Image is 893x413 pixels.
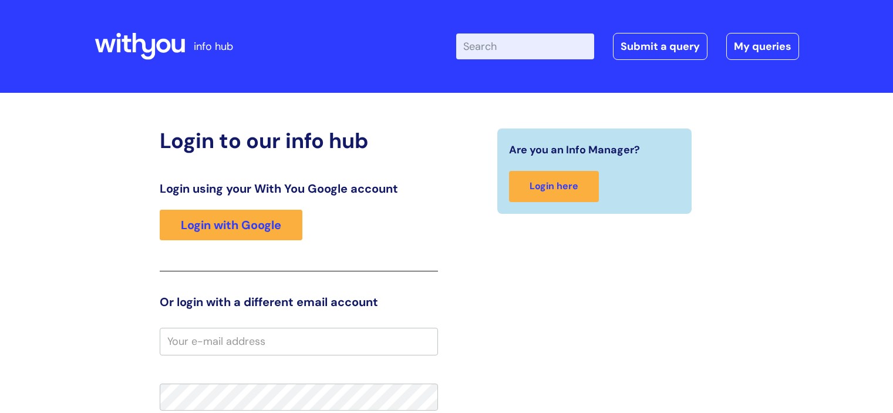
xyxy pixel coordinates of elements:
[509,171,599,202] a: Login here
[613,33,707,60] a: Submit a query
[456,33,594,59] input: Search
[194,37,233,56] p: info hub
[726,33,799,60] a: My queries
[509,140,640,159] span: Are you an Info Manager?
[160,128,438,153] h2: Login to our info hub
[160,328,438,355] input: Your e-mail address
[160,210,302,240] a: Login with Google
[160,295,438,309] h3: Or login with a different email account
[160,182,438,196] h3: Login using your With You Google account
